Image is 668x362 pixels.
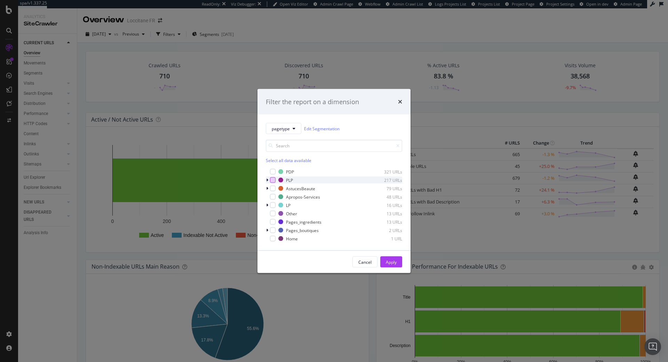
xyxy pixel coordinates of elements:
div: Apply [386,259,397,265]
div: AstucesBeaute [286,185,315,191]
button: Cancel [352,256,377,268]
div: Pages_ingredients [286,219,321,225]
div: 16 URLs [368,202,402,208]
span: pagetype [272,125,290,131]
button: Apply [380,256,402,268]
div: PDP [286,169,294,175]
div: times [398,97,402,106]
div: PLP [286,177,293,183]
a: Edit Segmentation [304,125,340,132]
div: 1 URL [368,236,402,241]
div: 13 URLs [368,219,402,225]
div: 48 URLs [368,194,402,200]
div: Filter the report on a dimension [266,97,359,106]
div: Select all data available [266,157,402,163]
button: pagetype [266,123,301,134]
div: 321 URLs [368,169,402,175]
div: Cancel [358,259,372,265]
div: 79 URLs [368,185,402,191]
div: Apropos-Services [286,194,320,200]
div: modal [257,89,411,273]
div: Open Intercom Messenger [644,338,661,355]
div: 217 URLs [368,177,402,183]
div: Pages_boutiques [286,227,319,233]
div: LP [286,202,291,208]
div: 2 URLs [368,227,402,233]
div: 13 URLs [368,210,402,216]
div: Home [286,236,298,241]
input: Search [266,140,402,152]
div: Other [286,210,297,216]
